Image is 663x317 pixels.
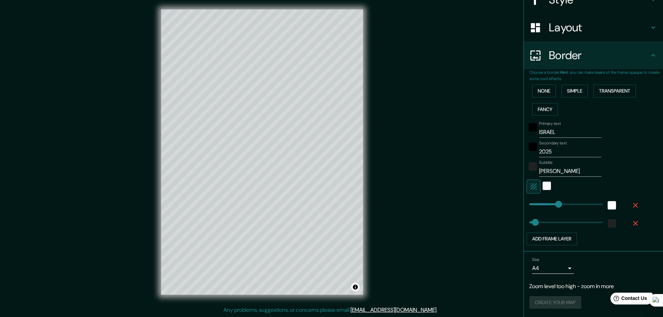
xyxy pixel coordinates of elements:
h4: Layout [549,21,649,34]
div: . [437,306,439,314]
button: Simple [561,85,588,97]
button: Toggle attribution [351,283,360,291]
button: white [608,201,616,209]
p: Zoom level too high - zoom in more [529,282,657,291]
iframe: Help widget launcher [601,290,655,309]
div: Layout [524,14,663,41]
button: Transparent [593,85,636,97]
button: black [529,143,537,151]
a: [EMAIL_ADDRESS][DOMAIN_NAME] [350,306,436,314]
h4: Border [549,48,649,62]
label: Primary text [539,121,561,127]
div: Border [524,41,663,69]
p: Any problems, suggestions, or concerns please email . [223,306,437,314]
button: black [529,123,537,132]
label: Size [532,256,539,262]
b: Hint [560,70,568,75]
button: None [532,85,556,97]
button: color-222222 [529,162,537,171]
button: Fancy [532,103,558,116]
label: Subtitle [539,160,553,166]
div: A4 [532,263,574,274]
button: color-222222 [608,219,616,228]
label: Secondary text [539,140,567,146]
p: Choose a border. : you can make layers of the frame opaque to create some cool effects. [529,69,663,82]
div: . [439,306,440,314]
button: Add frame layer [527,232,577,245]
button: white [543,182,551,190]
